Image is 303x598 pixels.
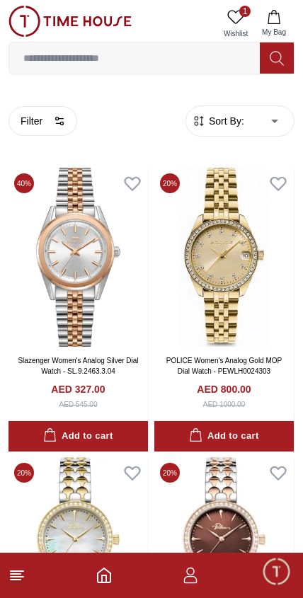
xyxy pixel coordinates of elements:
[8,6,132,37] img: ...
[192,114,244,128] button: Sort By:
[154,168,294,347] img: POLICE Women's Analog Gold MOP Dial Watch - PEWLH0024303
[256,27,292,38] span: My Bag
[197,382,251,396] h4: AED 800.00
[218,28,253,39] span: Wishlist
[96,567,113,584] a: Home
[8,168,148,347] img: Slazenger Women's Analog Silver Dial Watch - SL.9.2463.3.04
[8,421,148,452] button: Add to cart
[239,6,251,17] span: 1
[154,421,294,452] button: Add to cart
[218,6,253,42] a: 1Wishlist
[253,6,295,42] button: My Bag
[160,173,180,193] span: 20 %
[14,173,34,193] span: 40 %
[18,357,138,375] a: Slazenger Women's Analog Silver Dial Watch - SL.9.2463.3.04
[51,382,105,396] h4: AED 327.00
[189,428,258,444] div: Add to cart
[166,357,282,375] a: POLICE Women's Analog Gold MOP Dial Watch - PEWLH0024303
[59,399,98,410] div: AED 545.00
[206,114,244,128] span: Sort By:
[203,399,246,410] div: AED 1000.00
[14,463,34,483] span: 20 %
[43,428,113,444] div: Add to cart
[261,556,292,587] div: Chat Widget
[8,106,77,136] button: Filter
[160,463,180,483] span: 20 %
